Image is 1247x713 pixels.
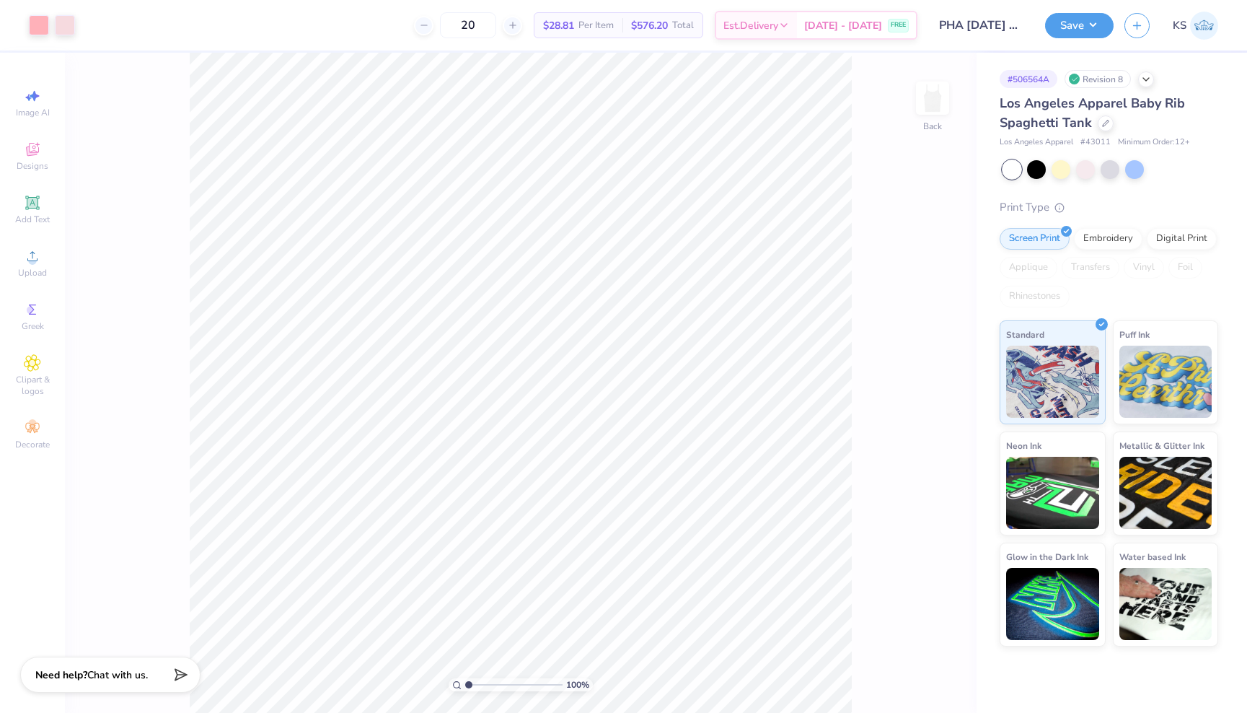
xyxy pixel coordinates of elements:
[1006,346,1099,418] img: Standard
[1168,257,1202,279] div: Foil
[891,20,906,30] span: FREE
[928,11,1034,40] input: Untitled Design
[1118,136,1190,149] span: Minimum Order: 12 +
[17,160,48,172] span: Designs
[1119,549,1186,564] span: Water based Ink
[1119,346,1212,418] img: Puff Ink
[1006,327,1044,342] span: Standard
[1000,199,1218,216] div: Print Type
[1119,438,1204,453] span: Metallic & Glitter Ink
[1065,70,1131,88] div: Revision 8
[1080,136,1111,149] span: # 43011
[87,668,148,682] span: Chat with us.
[18,267,47,279] span: Upload
[923,120,942,133] div: Back
[15,214,50,225] span: Add Text
[1173,12,1218,40] a: KS
[1045,13,1114,38] button: Save
[1147,228,1217,250] div: Digital Print
[1000,70,1057,88] div: # 506564A
[1119,568,1212,640] img: Water based Ink
[1006,438,1041,453] span: Neon Ink
[1006,549,1088,564] span: Glow in the Dark Ink
[16,107,50,118] span: Image AI
[804,18,882,33] span: [DATE] - [DATE]
[1000,136,1073,149] span: Los Angeles Apparel
[918,84,947,113] img: Back
[1000,257,1057,279] div: Applique
[440,12,496,38] input: – –
[566,678,589,691] span: 100 %
[631,18,668,33] span: $576.20
[543,18,574,33] span: $28.81
[1119,327,1150,342] span: Puff Ink
[1173,17,1186,34] span: KS
[1190,12,1218,40] img: Kelly Sherak
[1119,457,1212,529] img: Metallic & Glitter Ink
[1000,228,1070,250] div: Screen Print
[1006,568,1099,640] img: Glow in the Dark Ink
[22,320,44,332] span: Greek
[578,18,614,33] span: Per Item
[15,439,50,450] span: Decorate
[35,668,87,682] strong: Need help?
[723,18,778,33] span: Est. Delivery
[672,18,694,33] span: Total
[1000,286,1070,307] div: Rhinestones
[1124,257,1164,279] div: Vinyl
[1062,257,1119,279] div: Transfers
[7,374,58,397] span: Clipart & logos
[1000,95,1185,131] span: Los Angeles Apparel Baby Rib Spaghetti Tank
[1074,228,1142,250] div: Embroidery
[1006,457,1099,529] img: Neon Ink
